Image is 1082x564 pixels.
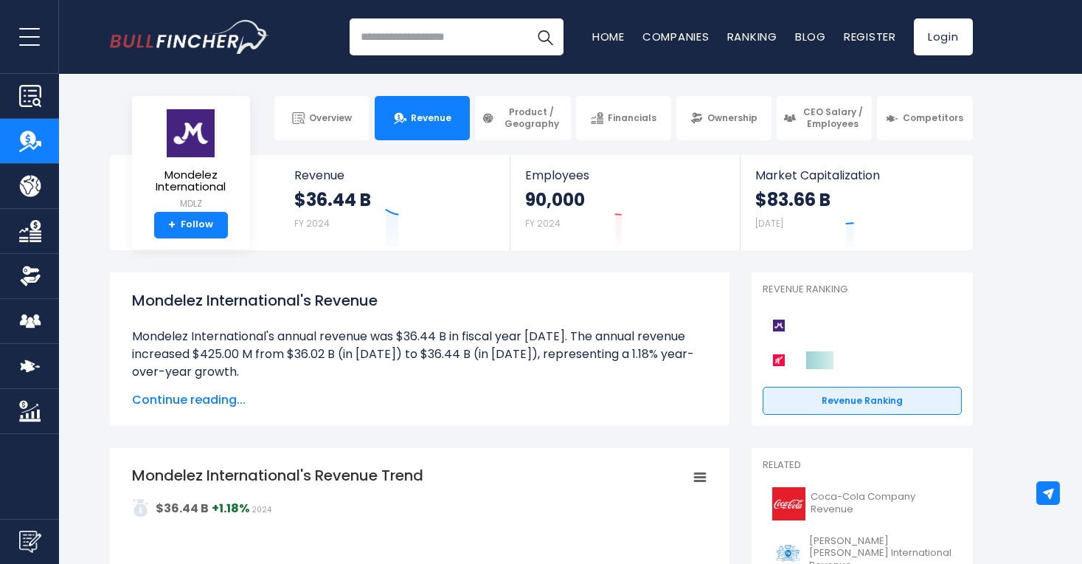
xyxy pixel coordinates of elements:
span: Ownership [707,112,757,124]
a: Financials [576,96,671,140]
a: Blog [795,29,826,44]
a: +Follow [154,212,228,238]
strong: + [168,219,176,232]
a: Go to homepage [110,20,268,54]
a: Ranking [727,29,777,44]
small: MDLZ [144,197,238,210]
span: Mondelez International [144,169,238,193]
span: Financials [608,112,656,124]
small: [DATE] [755,217,783,230]
small: FY 2024 [525,217,561,230]
a: Mondelez International MDLZ [143,108,239,212]
img: Ownership [19,265,41,287]
a: Product / Geography [475,96,570,140]
span: Continue reading... [132,391,707,409]
p: Revenue Ranking [763,283,962,296]
img: addasd [132,499,150,517]
a: Ownership [676,96,771,140]
span: Competitors [903,112,963,124]
h1: Mondelez International's Revenue [132,289,707,312]
a: Companies [642,29,710,44]
strong: $36.44 B [156,500,209,517]
a: Competitors [877,96,972,140]
a: Market Capitalization $83.66 B [DATE] [741,155,971,250]
strong: $36.44 B [294,188,371,211]
img: KO logo [771,487,806,520]
a: Home [592,29,625,44]
a: Revenue Ranking [763,387,962,415]
a: Login [914,18,973,55]
li: Mondelez International's annual revenue was $36.44 B in fiscal year [DATE]. The annual revenue in... [132,328,707,381]
small: FY 2024 [294,217,330,230]
span: Revenue [294,168,496,182]
span: 2024 [252,504,271,515]
a: Register [844,29,896,44]
img: Kellanova competitors logo [770,351,788,369]
span: Employees [525,168,725,182]
a: CEO Salary / Employees [777,96,872,140]
a: Employees 90,000 FY 2024 [510,155,740,250]
a: Revenue $36.44 B FY 2024 [280,155,510,250]
span: Overview [309,112,352,124]
tspan: Mondelez International's Revenue Trend [132,465,423,486]
img: Bullfincher logo [110,20,269,54]
span: Revenue [411,112,451,124]
a: Overview [274,96,370,140]
a: Revenue [375,96,470,140]
strong: $83.66 B [755,188,830,211]
img: Mondelez International competitors logo [770,317,788,334]
a: Coca-Cola Company Revenue [763,484,962,524]
span: Product / Geography [499,106,563,129]
button: Search [527,18,563,55]
span: CEO Salary / Employees [800,106,865,129]
strong: 90,000 [525,188,585,211]
p: Related [763,459,962,472]
span: Market Capitalization [755,168,956,182]
strong: +1.18% [212,500,249,517]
